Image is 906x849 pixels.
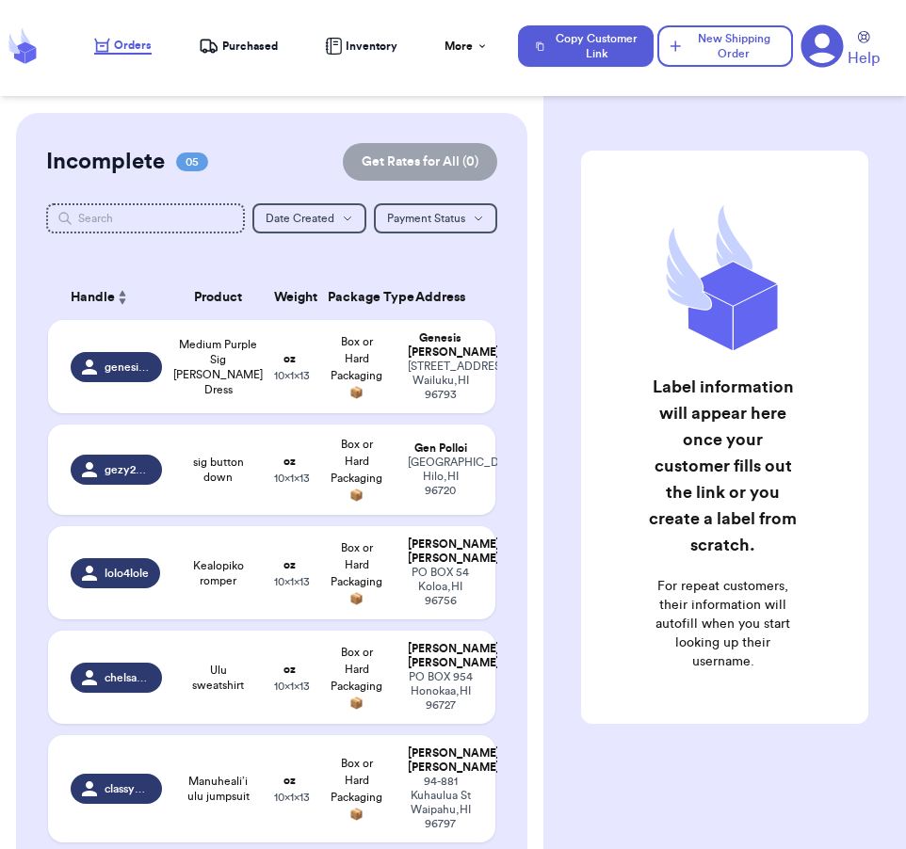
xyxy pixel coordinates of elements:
[408,360,472,402] div: [STREET_ADDRESS] Wailuku , HI 96793
[316,275,396,320] th: Package Type
[185,558,251,588] span: Kealopiko romper
[848,47,880,70] span: Help
[185,455,251,485] span: sig button down
[115,286,130,309] button: Sort ascending
[283,559,296,570] strong: oz
[408,642,472,670] div: [PERSON_NAME] [PERSON_NAME]
[647,577,799,671] p: For repeat customers, their information will autofill when you start looking up their username.
[518,25,654,67] button: Copy Customer Link
[331,542,382,604] span: Box or Hard Packaging 📦
[71,288,115,308] span: Handle
[408,537,472,566] div: [PERSON_NAME] [PERSON_NAME]
[331,647,382,709] span: Box or Hard Packaging 📦
[46,147,165,177] h2: Incomplete
[176,152,208,171] span: 05
[657,25,793,67] button: New Shipping Order
[408,670,472,713] div: PO BOX 954 Honokaa , HI 96727
[408,441,472,456] div: Gen Polloi
[173,337,263,397] span: Medium Purple Sig [PERSON_NAME] Dress
[274,792,310,803] span: 10 x 1 x 13
[185,663,251,693] span: Ulu sweatshirt
[185,774,251,804] span: Manuheali’i ulu jumpsuit
[331,336,382,398] span: Box or Hard Packaging 📦
[408,775,472,831] div: 94-881 Kuhaulua St Waipahu , HI 96797
[283,775,296,786] strong: oz
[173,275,263,320] th: Product
[283,353,296,364] strong: oz
[387,213,465,224] span: Payment Status
[274,473,310,484] span: 10 x 1 x 13
[283,664,296,675] strong: oz
[266,213,334,224] span: Date Created
[46,203,245,233] input: Search
[105,781,151,796] span: classycbrit
[647,374,799,558] h2: Label information will appear here once your customer fills out the link or you create a label fr...
[408,566,472,608] div: PO BOX 54 Koloa , HI 96756
[331,439,382,501] span: Box or Hard Packaging 📦
[408,746,472,775] div: [PERSON_NAME] [PERSON_NAME]
[331,758,382,820] span: Box or Hard Packaging 📦
[408,331,472,360] div: Genesis [PERSON_NAME]
[105,566,149,581] span: lolo4lole
[274,681,310,692] span: 10 x 1 x 13
[346,39,397,54] span: Inventory
[222,39,278,54] span: Purchased
[848,31,880,70] a: Help
[263,275,316,320] th: Weight
[94,38,152,55] a: Orders
[105,670,151,685] span: chelsas_preloved
[374,203,497,233] button: Payment Status
[105,360,151,375] span: genesisscanlan
[325,38,397,55] a: Inventory
[199,37,278,56] a: Purchased
[252,203,366,233] button: Date Created
[283,456,296,467] strong: oz
[343,143,497,181] button: Get Rates for All (0)
[274,576,310,587] span: 10 x 1 x 13
[114,38,152,53] span: Orders
[396,275,494,320] th: Address
[445,39,488,54] div: More
[408,456,472,498] div: [GEOGRAPHIC_DATA] Hilo , HI 96720
[274,370,310,381] span: 10 x 1 x 13
[105,462,151,477] span: gezy2001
